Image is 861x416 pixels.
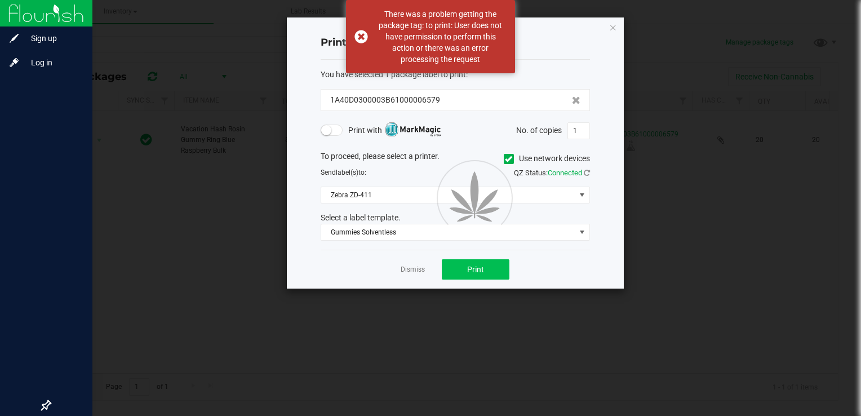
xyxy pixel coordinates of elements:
[321,187,575,203] span: Zebra ZD-411
[516,125,562,134] span: No. of copies
[321,70,466,79] span: You have selected 1 package label to print
[336,169,358,176] span: label(s)
[312,212,598,224] div: Select a label template.
[442,259,509,280] button: Print
[8,57,20,68] inline-svg: Log in
[20,56,87,69] span: Log in
[548,169,582,177] span: Connected
[514,169,590,177] span: QZ Status:
[321,36,590,50] h4: Print package label
[385,122,441,136] img: mark_magic_cybra.png
[348,123,441,138] span: Print with
[374,8,507,65] div: There was a problem getting the package tag: to print: User does not have permission to perform t...
[467,265,484,274] span: Print
[321,69,590,81] div: :
[401,265,425,275] a: Dismiss
[321,224,575,240] span: Gummies Solventless
[330,94,440,106] span: 1A40D0300003B61000006579
[20,32,87,45] span: Sign up
[321,169,366,176] span: Send to:
[312,151,598,167] div: To proceed, please select a printer.
[504,153,590,165] label: Use network devices
[8,33,20,44] inline-svg: Sign up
